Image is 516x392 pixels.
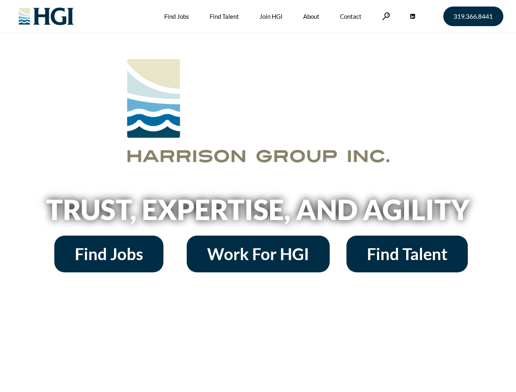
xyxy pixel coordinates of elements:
span: Find Talent [367,246,447,262]
h2: Trust, Expertise, and Agility [25,196,491,223]
span: 319.366.8441 [453,13,493,20]
span: Find Jobs [75,246,143,262]
a: Find Talent [346,236,468,272]
a: Work For HGI [187,236,330,272]
a: Find Jobs [54,236,163,272]
a: Search [382,12,390,20]
a: 319.366.8441 [443,7,503,26]
span: Work For HGI [207,246,309,262]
